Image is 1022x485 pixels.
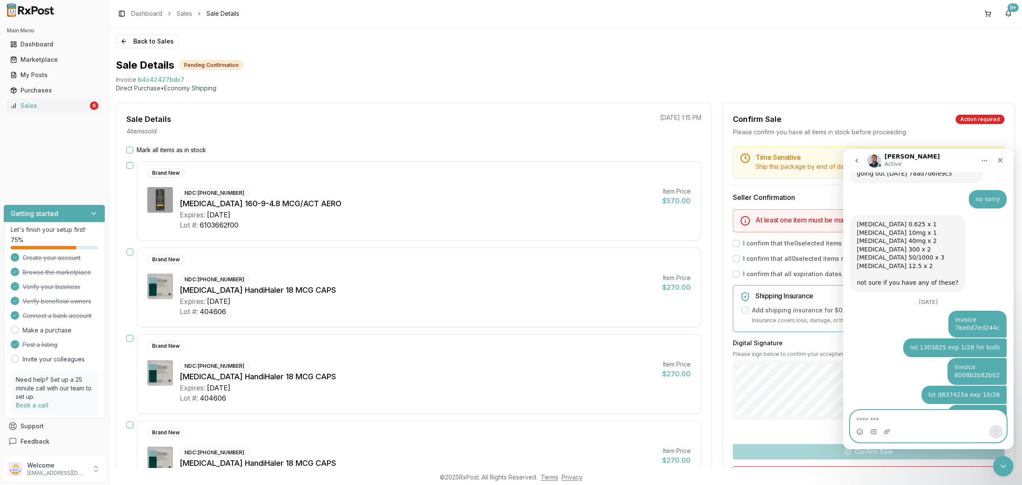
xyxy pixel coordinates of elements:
[3,53,105,66] button: Marketplace
[180,198,655,210] div: [MEDICAL_DATA] 160-9-4.8 MCG/ACT AERO
[180,210,205,220] div: Expires:
[137,146,206,154] label: Mark all items as in stock
[23,326,72,335] a: Make a purchase
[3,38,105,51] button: Dashboard
[23,312,92,320] span: Connect a bank account
[3,3,58,17] img: RxPost Logo
[200,220,238,230] div: 6103662f00
[733,466,1005,482] button: I don't have these items available anymore
[7,98,102,113] a: Sales6
[126,127,157,136] p: 4 item s sold
[662,274,691,282] div: Item Price
[200,306,226,317] div: 404606
[131,9,162,18] a: Dashboard
[147,428,184,437] div: Brand New
[733,351,1005,358] p: Please sign below to confirm your acceptance of this order
[7,52,102,67] a: Marketplace
[843,149,1013,449] iframe: Intercom live chat
[1008,3,1019,12] div: 9+
[180,296,205,306] div: Expires:
[200,393,226,403] div: 404606
[147,447,173,472] img: Spiriva HandiHaler 18 MCG CAPS
[180,284,655,296] div: [MEDICAL_DATA] HandiHaler 18 MCG CAPS
[147,255,184,264] div: Brand New
[752,306,915,315] label: Add shipping insurance for $0.00 ( 1.5 % of order value)
[1002,7,1015,20] button: 9+
[138,75,184,84] span: b4c42427bdc7
[131,9,239,18] nav: breadcrumb
[733,128,1005,136] div: Please confirm you have all items in stock before proceeding
[10,40,98,49] div: Dashboard
[116,35,178,48] button: Back to Sales
[180,393,198,403] div: Lot #:
[90,101,98,110] div: 6
[743,239,933,248] label: I confirm that the 0 selected items are in stock and ready to ship
[733,339,1005,347] h3: Digital Signature
[10,86,98,95] div: Purchases
[180,220,198,230] div: Lot #:
[755,163,870,170] span: Ship this package by end of day [DATE] .
[207,9,239,18] span: Sale Details
[147,360,173,386] img: Spiriva HandiHaler 18 MCG CAPS
[10,101,88,110] div: Sales
[180,361,249,371] div: NDC: [PHONE_NUMBER]
[662,369,691,379] div: $270.00
[147,341,184,351] div: Brand New
[7,27,102,34] h2: Main Menu
[16,401,49,409] a: Book a call
[180,188,249,198] div: NDC: [PHONE_NUMBER]
[752,316,997,325] p: Insurance covers loss, damage, or theft during transit.
[7,83,102,98] a: Purchases
[755,217,997,223] h5: At least one item must be marked as in stock to confirm the sale.
[10,55,98,64] div: Marketplace
[10,71,98,79] div: My Posts
[23,283,80,291] span: Verify your business
[180,371,655,383] div: [MEDICAL_DATA] HandiHaler 18 MCG CAPS
[7,37,102,52] a: Dashboard
[7,67,102,83] a: My Posts
[662,447,691,455] div: Item Price
[956,115,1005,124] div: Action required
[733,113,781,125] div: Confirm Sale
[116,58,174,72] h1: Sale Details
[755,154,997,161] h5: Time Sensitive
[755,292,997,299] h5: Shipping Insurance
[562,473,583,481] a: Privacy
[3,434,105,449] button: Feedback
[3,84,105,97] button: Purchases
[126,113,171,125] div: Sale Details
[9,462,22,476] img: User avatar
[23,268,91,277] span: Browse the marketplace
[662,196,691,206] div: $570.00
[11,236,23,244] span: 75 %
